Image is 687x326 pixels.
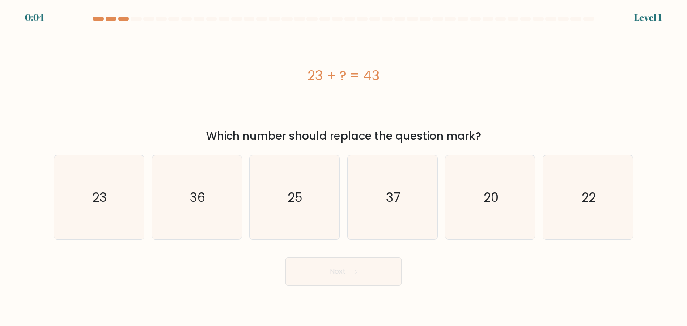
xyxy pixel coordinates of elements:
[288,188,303,206] text: 25
[54,66,633,86] div: 23 + ? = 43
[483,188,499,206] text: 20
[59,128,628,144] div: Which number should replace the question mark?
[285,257,402,286] button: Next
[190,188,205,206] text: 36
[93,188,107,206] text: 23
[581,188,596,206] text: 22
[386,188,400,206] text: 37
[25,11,44,24] div: 0:04
[634,11,662,24] div: Level 1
